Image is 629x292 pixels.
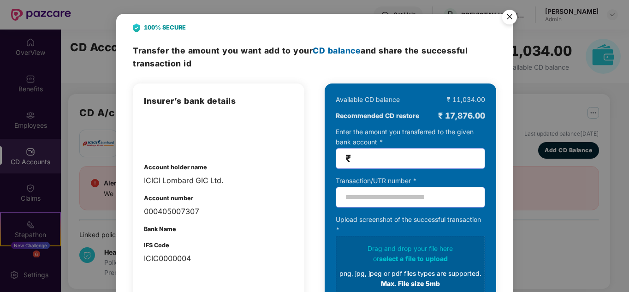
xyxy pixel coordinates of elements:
div: ₹ 11,034.00 [447,95,485,105]
button: Close [497,5,522,30]
div: png, jpg, jpeg or pdf files types are supported. [339,268,481,279]
div: or [339,254,481,264]
b: 100% SECURE [144,23,186,32]
span: select a file to upload [379,255,448,262]
img: svg+xml;base64,PHN2ZyB4bWxucz0iaHR0cDovL3d3dy53My5vcmcvMjAwMC9zdmciIHdpZHRoPSI1NiIgaGVpZ2h0PSI1Ni... [497,6,522,31]
img: svg+xml;base64,PHN2ZyB4bWxucz0iaHR0cDovL3d3dy53My5vcmcvMjAwMC9zdmciIHdpZHRoPSIyNCIgaGVpZ2h0PSIyOC... [133,24,140,32]
b: Account number [144,195,193,202]
div: ICICI Lombard GIC Ltd. [144,175,293,186]
div: 000405007307 [144,206,293,217]
b: IFS Code [144,242,169,249]
span: CD balance [313,46,361,55]
div: Transaction/UTR number * [336,176,485,186]
h3: Insurer’s bank details [144,95,293,107]
h3: Transfer the amount and share the successful transaction id [133,44,496,70]
div: Max. File size 5mb [339,279,481,289]
b: Account holder name [144,164,207,171]
span: ₹ [345,153,351,164]
b: Bank Name [144,226,176,232]
img: integrations [144,117,192,149]
div: Enter the amount you transferred to the given bank account * [336,127,485,169]
div: Drag and drop your file here [339,244,481,289]
div: ICIC0000004 [144,253,293,264]
span: you want add to your [222,46,361,55]
div: Available CD balance [336,95,400,105]
div: ₹ 17,876.00 [438,109,485,122]
b: Recommended CD restore [336,111,419,121]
